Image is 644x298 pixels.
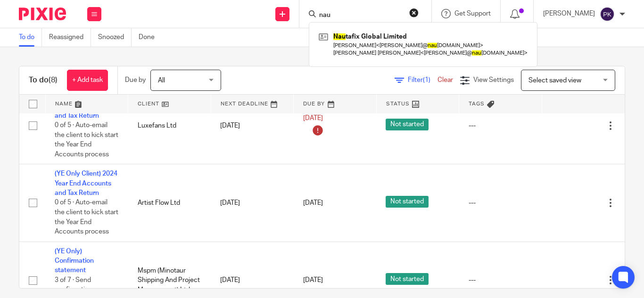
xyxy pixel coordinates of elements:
span: Not started [386,196,429,208]
span: Not started [386,273,429,285]
span: Select saved view [528,77,581,84]
p: Due by [125,75,146,85]
span: Not started [386,119,429,130]
span: Tags [469,101,485,106]
td: Luxefans Ltd [128,87,211,164]
a: + Add task [67,70,108,91]
p: [PERSON_NAME] [543,9,595,18]
a: (YE Only Client) 2024 Year End Accounts and Tax Return [55,170,117,196]
span: Get Support [454,10,491,17]
span: View Settings [473,77,514,83]
span: [DATE] [303,200,323,206]
img: svg%3E [600,7,615,22]
span: (8) [49,76,58,84]
a: Snoozed [98,28,132,47]
td: Artist Flow Ltd [128,164,211,242]
span: [DATE] [303,115,323,121]
td: [DATE] [211,87,294,164]
a: To do [19,28,42,47]
a: Reassigned [49,28,91,47]
a: (YE Only Client) 2024 Year End Accounts and Tax Return [55,93,117,119]
a: Clear [438,77,453,83]
td: [DATE] [211,164,294,242]
input: Search [318,11,403,20]
span: 0 of 5 · Auto-email the client to kick start the Year End Accounts process [55,200,118,235]
span: (1) [423,77,430,83]
span: Filter [408,77,438,83]
button: Clear [409,8,419,17]
span: [DATE] [303,277,323,283]
span: All [158,77,165,84]
h1: To do [29,75,58,85]
span: 0 of 5 · Auto-email the client to kick start the Year End Accounts process [55,122,118,158]
img: Pixie [19,8,66,20]
div: --- [469,198,533,208]
a: (YE Only) Confirmation statement [55,248,94,274]
div: --- [469,275,533,285]
a: Done [139,28,162,47]
div: --- [469,121,533,130]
